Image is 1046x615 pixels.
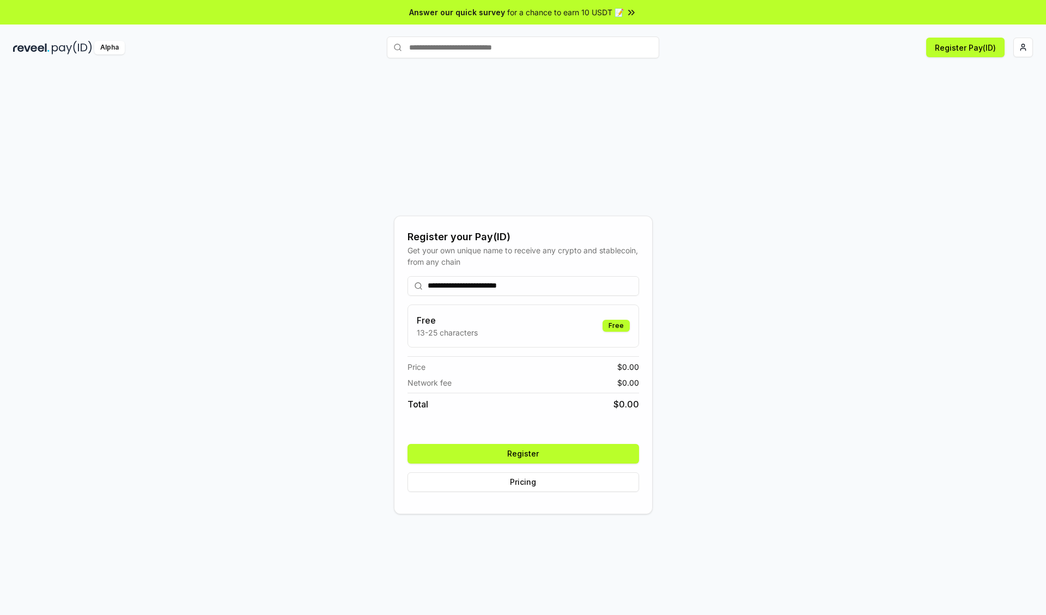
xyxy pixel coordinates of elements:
[417,327,478,338] p: 13-25 characters
[13,41,50,54] img: reveel_dark
[926,38,1005,57] button: Register Pay(ID)
[408,229,639,245] div: Register your Pay(ID)
[408,444,639,464] button: Register
[613,398,639,411] span: $ 0.00
[507,7,624,18] span: for a chance to earn 10 USDT 📝
[52,41,92,54] img: pay_id
[408,361,425,373] span: Price
[94,41,125,54] div: Alpha
[408,398,428,411] span: Total
[617,361,639,373] span: $ 0.00
[603,320,630,332] div: Free
[408,245,639,267] div: Get your own unique name to receive any crypto and stablecoin, from any chain
[417,314,478,327] h3: Free
[617,377,639,388] span: $ 0.00
[408,472,639,492] button: Pricing
[408,377,452,388] span: Network fee
[409,7,505,18] span: Answer our quick survey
